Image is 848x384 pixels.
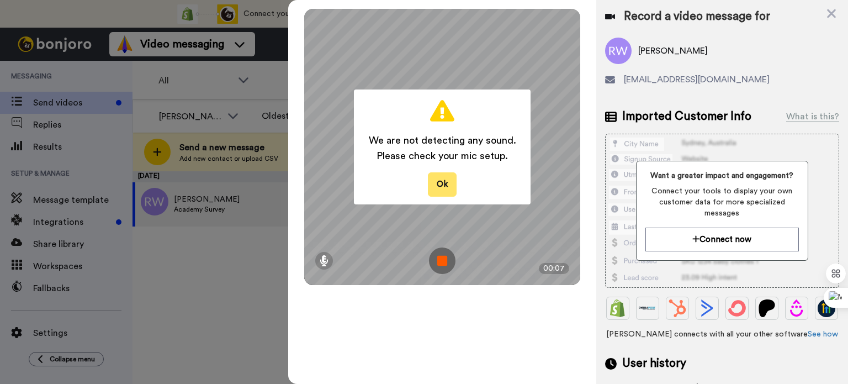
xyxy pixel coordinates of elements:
span: Connect your tools to display your own customer data for more specialized messages [645,186,799,219]
img: GoHighLevel [818,299,835,317]
img: Drip [788,299,805,317]
img: Ontraport [639,299,656,317]
div: What is this? [786,110,839,123]
button: Connect now [645,228,799,251]
img: ActiveCampaign [698,299,716,317]
span: User history [622,355,686,372]
img: Hubspot [669,299,686,317]
span: Want a greater impact and engagement? [645,170,799,181]
span: Imported Customer Info [622,108,751,125]
img: Shopify [609,299,627,317]
img: Patreon [758,299,776,317]
span: We are not detecting any sound. [369,133,516,148]
img: ConvertKit [728,299,746,317]
button: Ok [428,172,457,196]
a: See how [808,330,838,338]
div: 00:07 [539,263,569,274]
img: ic_record_stop.svg [429,248,455,274]
span: [PERSON_NAME] connects with all your other software [605,329,839,340]
span: Please check your mic setup. [369,148,516,164]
